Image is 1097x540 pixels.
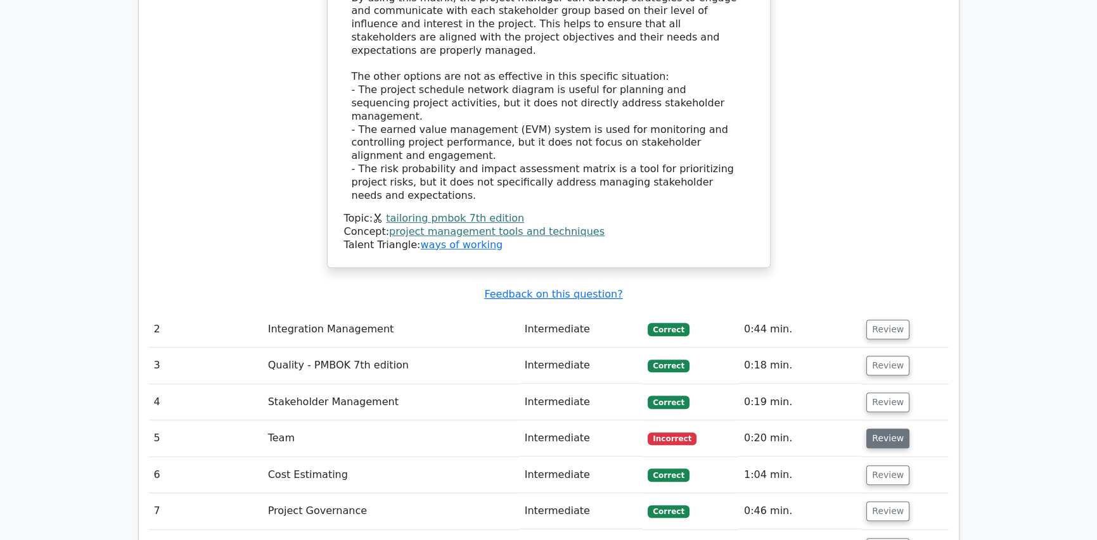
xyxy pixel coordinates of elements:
[648,360,689,372] span: Correct
[149,311,263,348] td: 2
[739,384,861,420] td: 0:19 min.
[263,311,520,348] td: Integration Management
[739,457,861,493] td: 1:04 min.
[389,225,605,237] a: project management tools and techniques
[739,420,861,456] td: 0:20 min.
[866,356,909,375] button: Review
[149,457,263,493] td: 6
[149,420,263,456] td: 5
[648,396,689,408] span: Correct
[739,348,861,384] td: 0:18 min.
[344,212,754,225] div: Topic:
[866,320,909,339] button: Review
[484,288,622,300] a: Feedback on this question?
[263,493,520,529] td: Project Governance
[866,465,909,485] button: Review
[149,348,263,384] td: 3
[420,239,503,251] a: ways of working
[520,493,643,529] td: Intermediate
[520,384,643,420] td: Intermediate
[263,348,520,384] td: Quality - PMBOK 7th edition
[866,392,909,412] button: Review
[648,468,689,481] span: Correct
[520,420,643,456] td: Intermediate
[648,432,696,445] span: Incorrect
[520,457,643,493] td: Intermediate
[344,212,754,251] div: Talent Triangle:
[648,323,689,336] span: Correct
[344,225,754,239] div: Concept:
[866,501,909,521] button: Review
[149,384,263,420] td: 4
[263,384,520,420] td: Stakeholder Management
[386,212,524,224] a: tailoring pmbok 7th edition
[263,420,520,456] td: Team
[739,311,861,348] td: 0:44 min.
[520,348,643,384] td: Intermediate
[520,311,643,348] td: Intermediate
[866,429,909,448] button: Review
[263,457,520,493] td: Cost Estimating
[149,493,263,529] td: 7
[648,505,689,518] span: Correct
[739,493,861,529] td: 0:46 min.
